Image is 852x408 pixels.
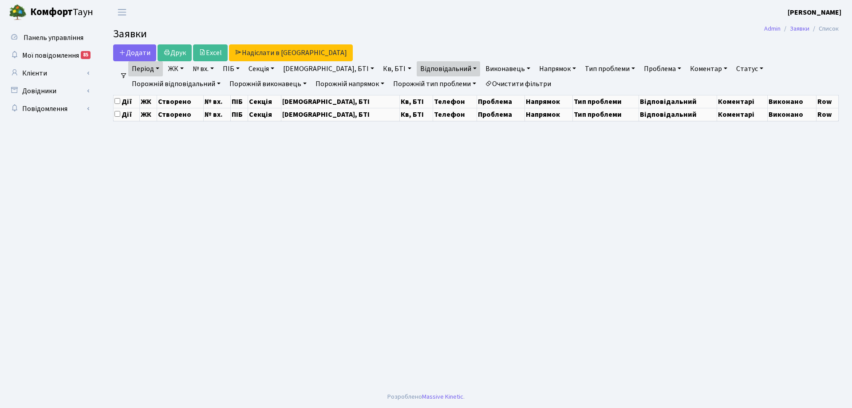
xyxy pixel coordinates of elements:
[525,95,573,108] th: Напрямок
[312,76,388,91] a: Порожній напрямок
[158,44,192,61] a: Друк
[157,95,204,108] th: Створено
[816,108,838,121] th: Row
[111,5,133,20] button: Переключити навігацію
[788,8,841,17] b: [PERSON_NAME]
[816,95,838,108] th: Row
[790,24,809,33] a: Заявки
[113,44,156,61] a: Додати
[379,61,414,76] a: Кв, БТІ
[536,61,580,76] a: Напрямок
[525,108,573,121] th: Напрямок
[204,95,231,108] th: № вх.
[4,82,93,100] a: Довідники
[193,44,228,61] a: Excel
[226,76,310,91] a: Порожній виконавець
[30,5,93,20] span: Таун
[433,108,477,121] th: Телефон
[717,95,768,108] th: Коментарі
[422,392,463,401] a: Massive Kinetic
[768,108,816,121] th: Виконано
[119,48,150,58] span: Додати
[230,108,248,121] th: ПІБ
[788,7,841,18] a: [PERSON_NAME]
[768,95,816,108] th: Виконано
[230,95,248,108] th: ПІБ
[764,24,781,33] a: Admin
[640,61,685,76] a: Проблема
[639,108,717,121] th: Відповідальний
[114,108,140,121] th: Дії
[165,61,187,76] a: ЖК
[204,108,231,121] th: № вх.
[399,108,433,121] th: Кв, БТІ
[24,33,83,43] span: Панель управління
[114,95,140,108] th: Дії
[281,95,399,108] th: [DEMOGRAPHIC_DATA], БТІ
[229,44,353,61] a: Надіслати в [GEOGRAPHIC_DATA]
[433,95,477,108] th: Телефон
[22,51,79,60] span: Мої повідомлення
[581,61,639,76] a: Тип проблеми
[639,95,717,108] th: Відповідальний
[81,51,91,59] div: 85
[140,95,157,108] th: ЖК
[751,20,852,38] nav: breadcrumb
[248,108,281,121] th: Секція
[573,108,639,121] th: Тип проблеми
[686,61,731,76] a: Коментар
[4,29,93,47] a: Панель управління
[157,108,204,121] th: Створено
[189,61,217,76] a: № вх.
[9,4,27,21] img: logo.png
[717,108,768,121] th: Коментарі
[128,76,224,91] a: Порожній відповідальний
[113,26,147,42] span: Заявки
[733,61,767,76] a: Статус
[4,100,93,118] a: Повідомлення
[245,61,278,76] a: Секція
[809,24,839,34] li: Список
[573,95,639,108] th: Тип проблеми
[482,61,534,76] a: Виконавець
[140,108,157,121] th: ЖК
[481,76,555,91] a: Очистити фільтри
[417,61,480,76] a: Відповідальний
[128,61,163,76] a: Період
[390,76,480,91] a: Порожній тип проблеми
[281,108,399,121] th: [DEMOGRAPHIC_DATA], БТІ
[4,64,93,82] a: Клієнти
[387,392,465,402] div: Розроблено .
[248,95,281,108] th: Секція
[477,95,525,108] th: Проблема
[477,108,525,121] th: Проблема
[219,61,243,76] a: ПІБ
[4,47,93,64] a: Мої повідомлення85
[399,95,433,108] th: Кв, БТІ
[30,5,73,19] b: Комфорт
[280,61,378,76] a: [DEMOGRAPHIC_DATA], БТІ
